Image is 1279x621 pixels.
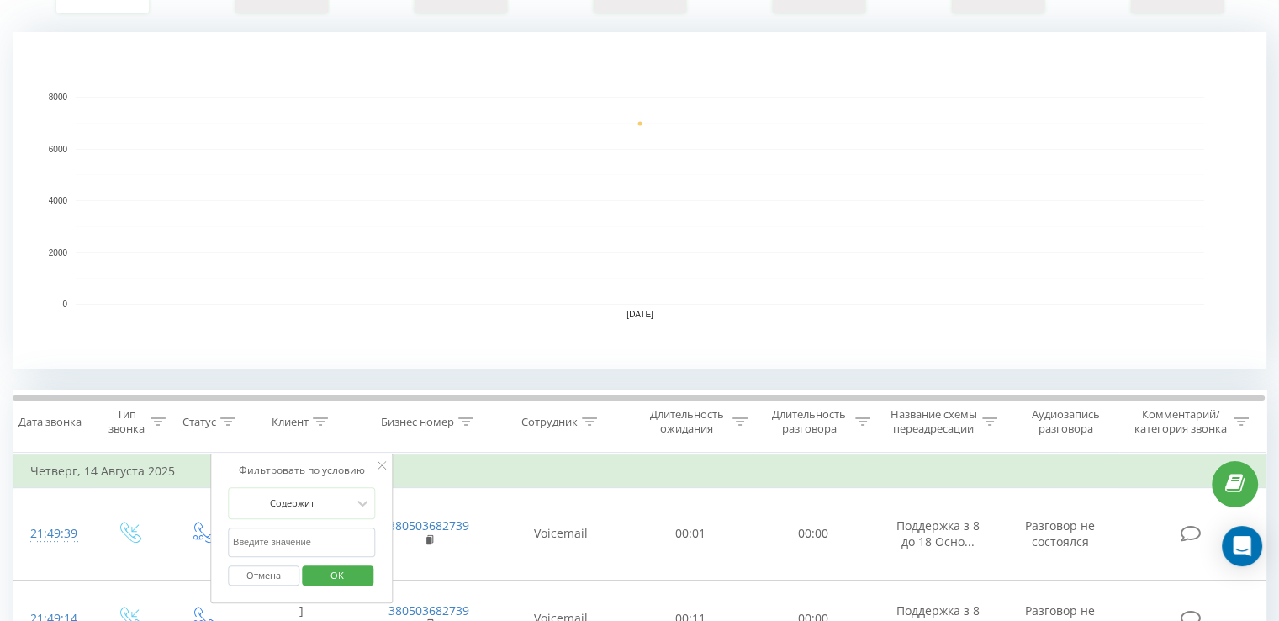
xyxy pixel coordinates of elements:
[228,528,376,557] input: Введите значение
[228,565,299,586] button: Отмена
[18,415,82,429] div: Дата звонка
[13,454,1266,488] td: Четверг, 14 Августа 2025
[106,407,145,436] div: Тип звонка
[752,488,874,581] td: 00:00
[49,248,68,257] text: 2000
[896,517,980,549] span: Поддержка з 8 до 18 Осно...
[1131,407,1229,436] div: Комментарий/категория звонка
[62,300,67,309] text: 0
[890,407,978,436] div: Название схемы переадресации
[182,415,216,429] div: Статус
[388,602,469,618] a: 380503682739
[521,415,578,429] div: Сотрудник
[13,32,1266,369] svg: A chart.
[1025,517,1095,549] span: Разговор не состоялся
[49,93,68,102] text: 8000
[228,462,376,479] div: Фильтровать по условию
[49,196,68,205] text: 4000
[767,407,851,436] div: Длительность разговора
[388,517,469,533] a: 380503682739
[49,145,68,154] text: 6000
[630,488,752,581] td: 00:01
[30,517,75,550] div: 21:49:39
[626,310,653,319] text: [DATE]
[381,415,454,429] div: Бизнес номер
[302,565,373,586] button: OK
[1222,526,1262,566] div: Open Intercom Messenger
[1017,407,1115,436] div: Аудиозапись разговора
[493,488,630,581] td: Voicemail
[272,415,309,429] div: Клиент
[645,407,729,436] div: Длительность ожидания
[314,562,361,588] span: OK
